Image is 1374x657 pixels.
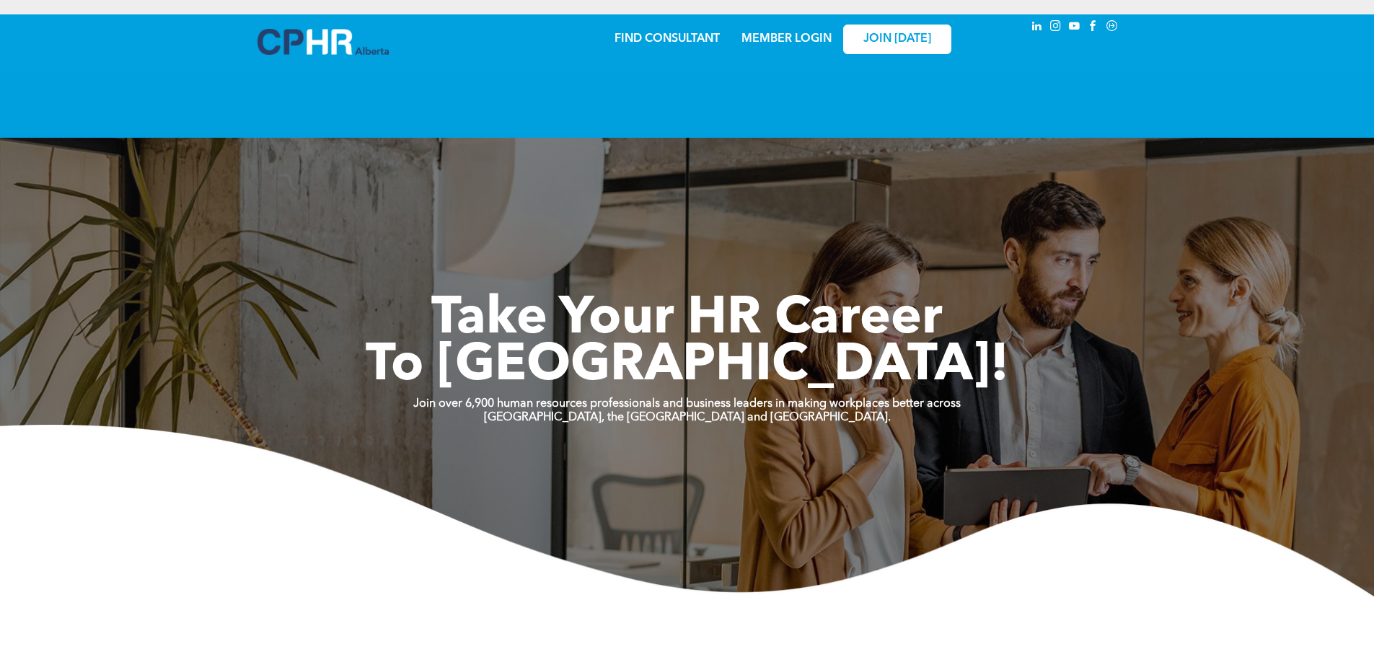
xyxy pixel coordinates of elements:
[257,29,389,55] img: A blue and white logo for cp alberta
[431,294,943,345] span: Take Your HR Career
[484,412,891,423] strong: [GEOGRAPHIC_DATA], the [GEOGRAPHIC_DATA] and [GEOGRAPHIC_DATA].
[1104,18,1120,38] a: Social network
[1085,18,1101,38] a: facebook
[843,25,951,54] a: JOIN [DATE]
[615,33,720,45] a: FIND CONSULTANT
[1067,18,1083,38] a: youtube
[366,340,1009,392] span: To [GEOGRAPHIC_DATA]!
[1029,18,1045,38] a: linkedin
[1048,18,1064,38] a: instagram
[413,398,961,410] strong: Join over 6,900 human resources professionals and business leaders in making workplaces better ac...
[863,32,931,46] span: JOIN [DATE]
[741,33,832,45] a: MEMBER LOGIN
